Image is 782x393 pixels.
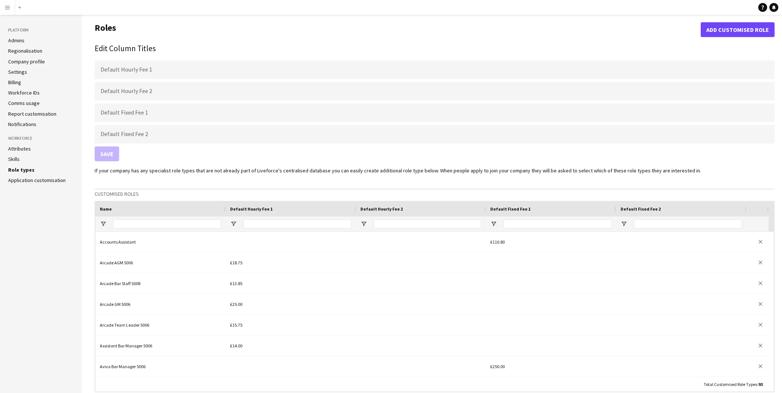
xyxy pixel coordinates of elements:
button: Open Filter Menu [621,221,627,227]
div: Arcade GM 5006 [95,294,226,314]
a: Billing [8,79,21,86]
h3: Workforce [8,135,73,142]
button: Open Filter Menu [230,221,237,227]
button: Open Filter Menu [100,221,107,227]
div: : [704,377,763,392]
div: £250.00 [486,356,616,377]
div: Arcade Team Leader 5006 [95,315,226,335]
span: Default Fixed Fee 2 [621,206,661,212]
button: Open Filter Menu [360,221,367,227]
input: Default Hourly Fee 2 Filter Input [374,219,481,228]
div: Aviva Bar Manager 5006 [95,356,226,377]
span: Total Customised Role Types [704,382,757,387]
span: 93 [758,382,763,387]
div: £18.75 [226,252,356,273]
button: Open Filter Menu [490,221,497,227]
span: Default Hourly Fee 1 [230,206,272,212]
a: Admins [8,37,24,44]
div: £25.00 [226,294,356,314]
span: Default Fixed Fee 1 [490,206,530,212]
a: Application customisation [8,177,66,184]
a: Company profile [8,58,45,65]
div: £110.80 [486,232,616,252]
p: If your company has any specialist role types that are not already part of Liveforce's centralise... [95,167,775,174]
span: Name [100,206,112,212]
input: Default Hourly Fee 1 Filter Input [243,219,351,228]
input: Default Fixed Fee 2 Filter Input [634,219,742,228]
h2: Edit Column Titles [95,43,775,55]
input: Default Fixed Fee 1 Filter Input [504,219,612,228]
a: Comms usage [8,100,40,106]
div: Assistant Bar Manager 5006 [95,336,226,356]
span: Default Hourly Fee 2 [360,206,403,212]
a: Role types [8,166,35,173]
a: Regionalisation [8,47,42,54]
a: Skills [8,156,20,162]
h1: Roles [95,22,701,37]
button: Add customised role [701,22,775,37]
div: Arcade Bar Staff 5008 [95,273,226,294]
div: £15.75 [226,315,356,335]
a: Report customisation [8,110,56,117]
div: £14.00 [226,336,356,356]
a: Workforce IDs [8,89,40,96]
input: Name Filter Input [113,219,221,228]
a: Attributes [8,145,31,152]
div: Arcade AGM 5006 [95,252,226,273]
div: Accounts Assistant [95,232,226,252]
div: £13.85 [226,273,356,294]
a: Notifications [8,121,36,128]
h3: Platform [8,27,73,33]
a: Settings [8,69,27,75]
h3: Customised roles [95,191,775,197]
